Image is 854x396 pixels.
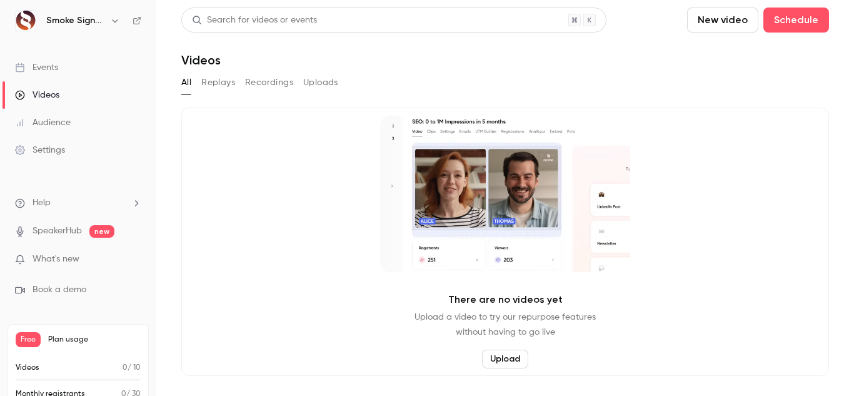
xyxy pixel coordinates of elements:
div: Events [15,61,58,74]
p: Upload a video to try our repurpose features without having to go live [414,310,596,340]
section: Videos [181,8,829,388]
li: help-dropdown-opener [15,196,141,210]
span: Book a demo [33,283,86,297]
iframe: Noticeable Trigger [126,254,141,265]
button: New video [687,8,758,33]
h1: Videos [181,53,221,68]
span: Free [16,332,41,347]
button: Recordings [245,73,293,93]
div: Videos [15,89,59,101]
span: new [89,225,114,238]
span: Plan usage [48,335,141,345]
button: Replays [201,73,235,93]
span: What's new [33,253,79,266]
img: Smoke Signals AI [16,11,36,31]
div: Settings [15,144,65,156]
a: SpeakerHub [33,225,82,238]
p: Videos [16,362,39,373]
div: Audience [15,116,71,129]
span: Help [33,196,51,210]
span: 0 [123,364,128,372]
button: Schedule [763,8,829,33]
h6: Smoke Signals AI [46,14,105,27]
button: Uploads [303,73,338,93]
p: There are no videos yet [448,292,563,307]
button: All [181,73,191,93]
button: Upload [482,350,528,368]
div: Search for videos or events [192,14,317,27]
p: / 10 [123,362,141,373]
